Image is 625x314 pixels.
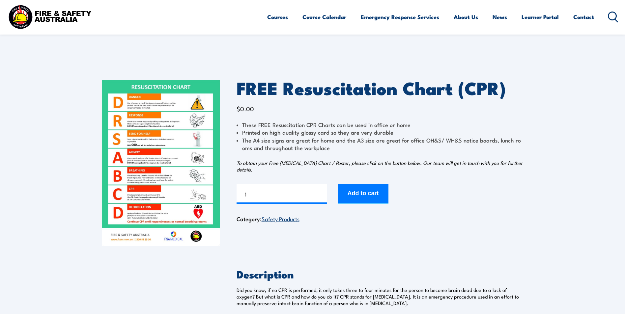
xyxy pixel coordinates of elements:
span: Category: [237,215,299,223]
button: Add to cart [338,184,388,204]
h1: FREE Resuscitation Chart (CPR) [237,80,524,95]
li: The A4 size signs are great for home and the A3 size are great for office OH&S/ WH&S notice board... [237,136,524,152]
img: FREE Resuscitation Chart - What are the 7 steps to CPR? [102,80,220,246]
li: These FREE Resuscitation CPR Charts can be used in office or home [237,121,524,128]
a: Contact [573,8,594,26]
input: Product quantity [237,184,327,204]
a: Learner Portal [522,8,559,26]
a: About Us [454,8,478,26]
span: $ [237,104,240,113]
a: Emergency Response Services [361,8,439,26]
a: News [493,8,507,26]
a: Safety Products [262,215,299,222]
a: Course Calendar [302,8,346,26]
p: Did you know, if no CPR is performed, it only takes three to four minutes for the person to becom... [237,287,524,306]
h2: Description [237,269,524,278]
em: To obtain your Free [MEDICAL_DATA] Chart / Poster, please click on the button below. Our team wil... [237,159,523,173]
li: Printed on high quality glossy card so they are very durable [237,128,524,136]
bdi: 0.00 [237,104,254,113]
a: Courses [267,8,288,26]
